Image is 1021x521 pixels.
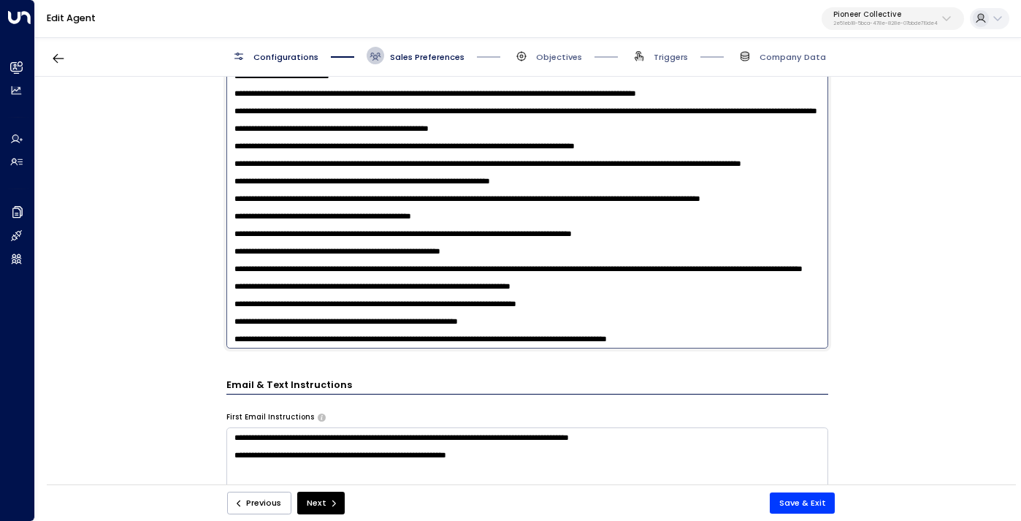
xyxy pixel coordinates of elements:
span: Triggers [654,51,688,63]
button: Pioneer Collective2e51eb18-5bca-478e-828e-07bbde719de4 [822,7,964,31]
label: First Email Instructions [226,412,314,422]
button: Previous [227,492,291,514]
span: Company Data [760,51,826,63]
button: Next [297,492,345,514]
button: Save & Exit [770,493,835,514]
span: Objectives [536,51,582,63]
button: Specify instructions for the agent's first email only, such as introductory content, special offe... [318,414,326,421]
span: Sales Preferences [390,51,464,63]
p: Pioneer Collective [833,10,938,19]
a: Edit Agent [47,12,96,24]
h3: Email & Text Instructions [226,378,828,395]
p: 2e51eb18-5bca-478e-828e-07bbde719de4 [833,20,938,26]
span: Configurations [253,51,318,63]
